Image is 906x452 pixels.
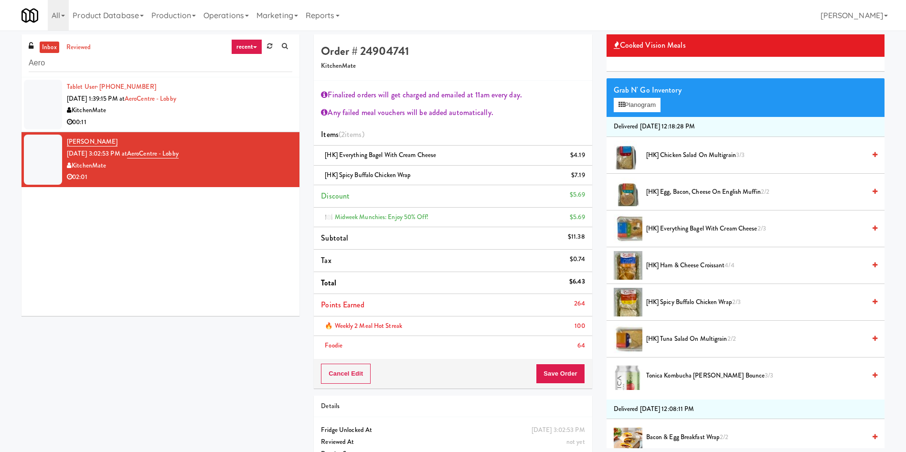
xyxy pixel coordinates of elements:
h4: Order # 24904741 [321,45,585,57]
span: Foodie [325,341,342,350]
a: [PERSON_NAME] [67,137,117,147]
div: $0.74 [570,253,585,265]
div: Details [321,400,585,412]
div: Bacon & Egg Breakfast Wrap2/2 [642,431,877,443]
div: [HK] Spicy Buffalo Chicken Wrap2/3 [642,296,877,308]
span: [DATE] 3:02:53 PM at [67,149,127,158]
div: [HK] Ham & Cheese Croissant4/4 [642,260,877,272]
div: $11.38 [568,231,585,243]
span: 3/3 [736,150,745,159]
span: Bacon & Egg Breakfast Wrap [646,431,865,443]
span: Cooked Vision Meals [614,38,686,53]
a: recent [231,39,263,54]
span: (2 ) [339,129,364,140]
span: [HK] Everything Bagel with Cream Cheese [646,223,865,235]
div: 64 [577,340,585,352]
div: Grab N' Go Inventory [614,83,877,97]
li: Delivered [DATE] 12:18:28 PM [607,117,885,137]
span: 2/3 [757,224,766,233]
span: [HK] Spicy Buffalo Chicken Wrap [325,170,411,179]
span: 2/3 [732,297,741,306]
div: 264 [574,298,585,310]
button: Planogram [614,98,661,112]
span: 4/4 [725,261,734,270]
button: Save Order [536,364,585,384]
div: Reviewed At [321,436,585,448]
span: not yet [566,437,585,446]
h5: KitchenMate [321,63,585,70]
div: Finalized orders will get charged and emailed at 11am every day. [321,88,585,102]
div: $6.43 [569,276,585,288]
a: AeroCentre - Lobby [127,149,179,158]
div: $7.19 [571,169,585,181]
span: 🍽️ Midweek Munchies: Enjoy 50% off! [325,212,428,221]
span: [DATE] 1:39:15 PM at [67,94,125,103]
span: Subtotal [321,232,348,243]
span: 2/2 [720,432,728,441]
div: Tonica Kombucha [PERSON_NAME] Bounce3/3 [642,370,877,382]
div: $5.69 [570,189,585,201]
span: [HK] Chicken Salad on Multigrain [646,149,865,161]
div: Fridge Unlocked At [321,424,585,436]
div: KitchenMate [67,105,292,116]
ng-pluralize: items [345,129,362,140]
li: Tablet User· [PHONE_NUMBER][DATE] 1:39:15 PM atAeroCentre - LobbyKitchenMate00:11 [21,77,299,132]
div: KitchenMate [67,160,292,172]
span: Tonica Kombucha [PERSON_NAME] Bounce [646,370,865,382]
div: 02:01 [67,171,292,183]
span: [HK] Ham & Cheese Croissant [646,260,865,272]
div: [DATE] 3:02:53 PM [532,424,585,436]
span: Discount [321,190,350,201]
span: Points Earned [321,299,364,310]
input: Search vision orders [29,54,292,72]
span: 3/3 [765,371,773,380]
span: 2/2 [727,334,736,343]
span: [HK] Egg, Bacon, Cheese on English Muffin [646,186,865,198]
div: Any failed meal vouchers will be added automatically. [321,105,585,120]
div: [HK] Everything Bagel with Cream Cheese2/3 [642,223,877,235]
a: AeroCentre - Lobby [125,94,176,103]
span: Tax [321,255,331,266]
li: Delivered [DATE] 12:08:11 PM [607,399,885,420]
span: · [PHONE_NUMBER] [96,82,156,91]
div: $5.69 [570,211,585,223]
span: 🔥 Weekly 2 Meal Hot Streak [325,321,402,330]
div: 100 [575,320,585,332]
div: $4.19 [570,149,585,161]
li: [PERSON_NAME][DATE] 3:02:53 PM atAeroCentre - LobbyKitchenMate02:01 [21,132,299,187]
span: [HK] Spicy Buffalo Chicken Wrap [646,296,865,308]
img: Micromart [21,7,38,24]
span: [HK] Everything Bagel with Cream Cheese [325,150,436,159]
div: [HK] Egg, Bacon, Cheese on English Muffin2/2 [642,186,877,198]
span: [HK] Tuna Salad on Multigrain [646,333,865,345]
div: 00:11 [67,116,292,128]
span: 2/2 [761,187,769,196]
div: [HK] Tuna Salad on Multigrain2/2 [642,333,877,345]
div: [HK] Chicken Salad on Multigrain3/3 [642,149,877,161]
button: Cancel Edit [321,364,371,384]
span: Total [321,277,336,288]
span: Items [321,129,364,140]
a: inbox [40,42,59,53]
a: Tablet User· [PHONE_NUMBER] [67,82,156,91]
a: reviewed [64,42,94,53]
